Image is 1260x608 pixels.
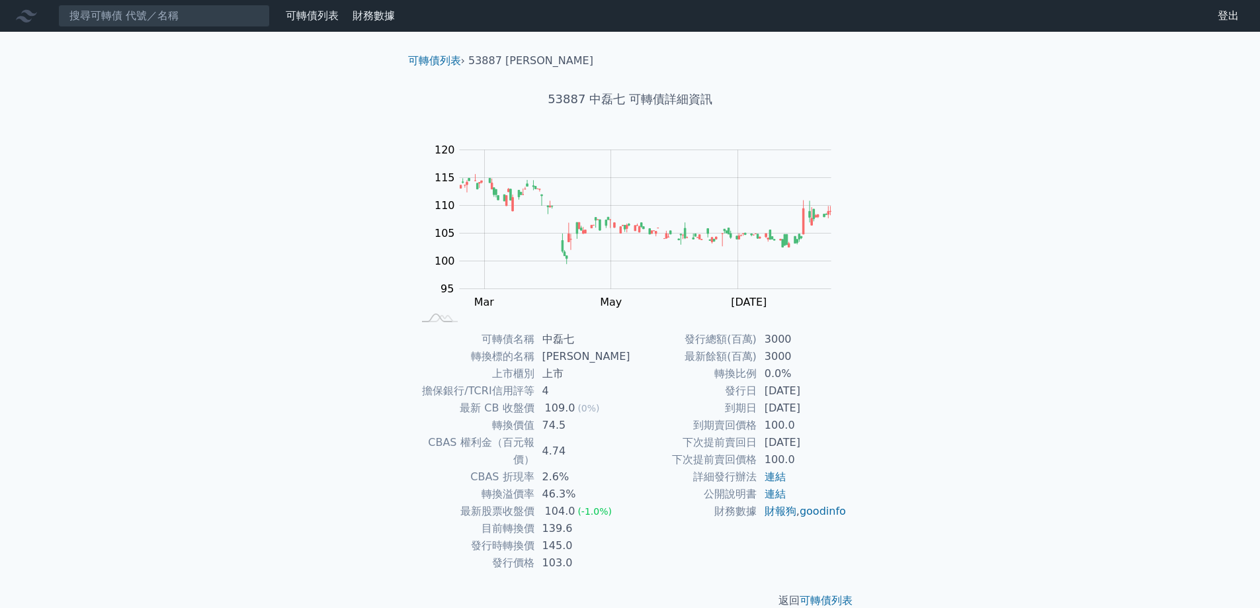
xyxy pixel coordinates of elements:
td: 2.6% [534,468,630,486]
a: 財務數據 [353,9,395,22]
a: 可轉債列表 [408,54,461,67]
span: (0%) [577,403,599,413]
td: CBAS 折現率 [413,468,534,486]
a: 登出 [1207,5,1249,26]
td: 145.0 [534,537,630,554]
td: 轉換比例 [630,365,757,382]
td: 46.3% [534,486,630,503]
tspan: [DATE] [731,296,767,308]
td: 到期賣回價格 [630,417,757,434]
td: 中磊七 [534,331,630,348]
td: 詳細發行辦法 [630,468,757,486]
td: 可轉債名稱 [413,331,534,348]
td: 下次提前賣回日 [630,434,757,451]
li: 53887 [PERSON_NAME] [468,53,593,69]
td: 發行總額(百萬) [630,331,757,348]
td: 擔保銀行/TCRI信用評等 [413,382,534,400]
div: 104.0 [542,503,578,520]
td: [PERSON_NAME] [534,348,630,365]
td: 4 [534,382,630,400]
td: 100.0 [757,451,847,468]
td: 最新股票收盤價 [413,503,534,520]
tspan: Mar [474,296,495,308]
tspan: 120 [435,144,455,156]
td: 上市櫃別 [413,365,534,382]
tspan: 100 [435,255,455,267]
td: 財務數據 [630,503,757,520]
td: 發行日 [630,382,757,400]
span: (-1.0%) [577,506,612,517]
td: 139.6 [534,520,630,537]
tspan: May [600,296,622,308]
h1: 53887 中磊七 可轉債詳細資訊 [398,90,863,109]
td: CBAS 權利金（百元報價） [413,434,534,468]
td: 最新 CB 收盤價 [413,400,534,417]
input: 搜尋可轉債 代號／名稱 [58,5,270,27]
td: , [757,503,847,520]
a: goodinfo [800,505,846,517]
g: Chart [428,144,851,308]
a: 連結 [765,470,786,483]
td: 4.74 [534,434,630,468]
a: 連結 [765,488,786,500]
td: 上市 [534,365,630,382]
td: 轉換溢價率 [413,486,534,503]
td: 103.0 [534,554,630,572]
a: 財報狗 [765,505,796,517]
td: 下次提前賣回價格 [630,451,757,468]
td: 100.0 [757,417,847,434]
td: 轉換標的名稱 [413,348,534,365]
td: 74.5 [534,417,630,434]
td: 最新餘額(百萬) [630,348,757,365]
td: 3000 [757,331,847,348]
tspan: 115 [435,171,455,184]
td: 公開說明書 [630,486,757,503]
td: [DATE] [757,434,847,451]
a: 可轉債列表 [800,594,853,607]
td: [DATE] [757,382,847,400]
a: 可轉債列表 [286,9,339,22]
div: 109.0 [542,400,578,417]
tspan: 95 [441,282,454,295]
td: 發行價格 [413,554,534,572]
td: 到期日 [630,400,757,417]
tspan: 110 [435,199,455,212]
li: › [408,53,465,69]
td: 轉換價值 [413,417,534,434]
td: [DATE] [757,400,847,417]
td: 目前轉換價 [413,520,534,537]
td: 3000 [757,348,847,365]
td: 0.0% [757,365,847,382]
tspan: 105 [435,227,455,239]
td: 發行時轉換價 [413,537,534,554]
